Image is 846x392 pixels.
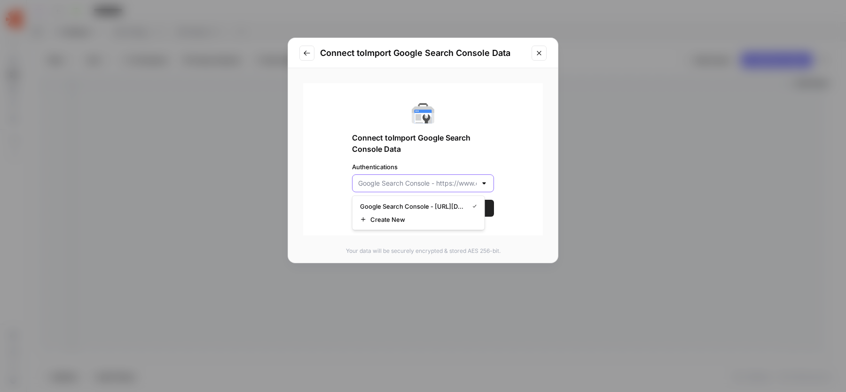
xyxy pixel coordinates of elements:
[352,132,494,155] span: Connect to Import Google Search Console Data
[352,162,494,172] label: Authentications
[370,215,473,224] span: Create New
[532,46,547,61] button: Close modal
[358,179,477,188] input: Google Search Console - https://www.chargebee.com/
[303,247,543,255] p: Your data will be securely encrypted & stored AES 256-bit.
[360,202,465,211] span: Google Search Console - [URL][DOMAIN_NAME]
[299,46,314,61] button: Go to previous step
[320,47,526,60] h2: Connect to Import Google Search Console Data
